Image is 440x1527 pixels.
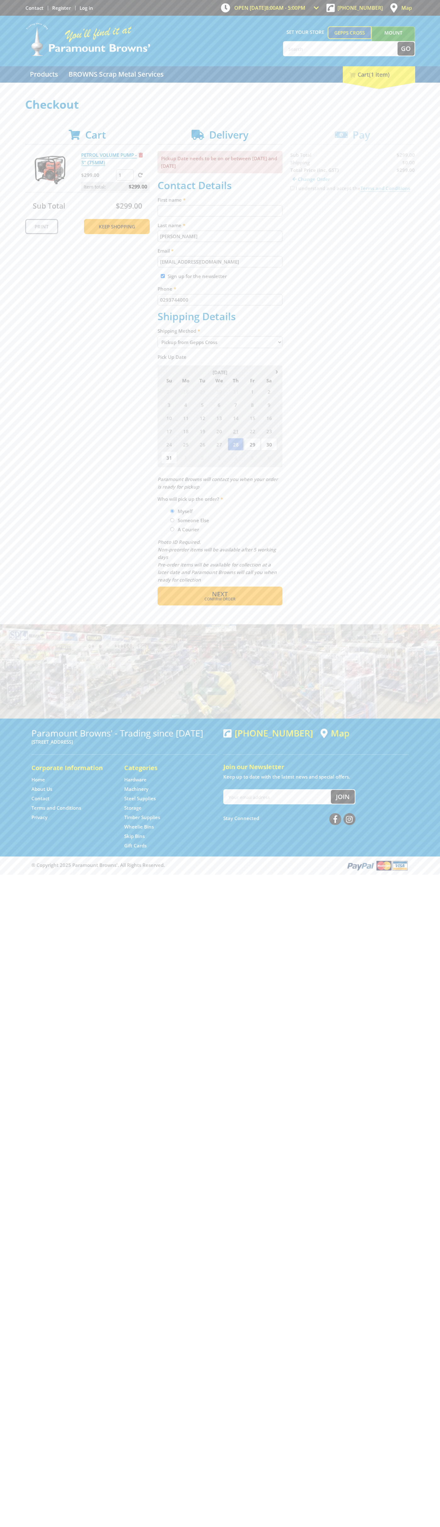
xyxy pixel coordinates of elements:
span: 2 [261,385,277,398]
span: Next [212,590,228,598]
span: $299.00 [116,201,142,211]
label: Who will pick up the order? [158,495,282,503]
a: Go to the Contact page [31,795,49,802]
span: 14 [228,412,244,424]
button: Join [331,790,355,804]
label: Sign up for the newsletter [168,273,227,279]
input: Search [284,42,398,56]
label: Someone Else [175,515,211,526]
a: Go to the Gift Cards page [124,842,147,849]
a: Go to the Products page [25,66,63,83]
select: Please select a shipping method. [158,336,282,348]
div: [PHONE_NUMBER] [223,728,313,738]
a: View a map of Gepps Cross location [320,728,349,738]
span: 8 [244,398,260,411]
h5: Corporate Information [31,763,112,772]
span: 7 [228,398,244,411]
span: 26 [194,438,210,451]
span: 6 [261,451,277,464]
label: Last name [158,222,282,229]
span: 28 [178,385,194,398]
label: First name [158,196,282,204]
div: Cart [343,66,415,83]
p: Item total: [81,182,150,191]
span: 16 [261,412,277,424]
span: 11 [178,412,194,424]
label: Shipping Method [158,327,282,335]
span: 28 [228,438,244,451]
span: 25 [178,438,194,451]
label: Email [158,247,282,255]
span: Mo [178,376,194,385]
span: 9 [261,398,277,411]
span: 20 [211,425,227,437]
button: Go [398,42,415,56]
a: Gepps Cross [328,26,371,39]
a: Mount [PERSON_NAME] [371,26,415,50]
span: Th [228,376,244,385]
span: Delivery [209,128,248,141]
span: 1 [178,451,194,464]
a: Go to the Storage page [124,805,142,811]
span: $299.00 [129,182,147,191]
a: Go to the Contact page [25,5,43,11]
span: 17 [161,425,177,437]
input: Please select who will pick up the order. [170,509,174,513]
span: We [211,376,227,385]
a: Go to the Wheelie Bins page [124,824,154,830]
span: 3 [161,398,177,411]
span: 6 [211,398,227,411]
p: Keep up to date with the latest news and special offers. [223,773,409,780]
label: Phone [158,285,282,293]
span: 5 [194,398,210,411]
a: Go to the Timber Supplies page [124,814,160,821]
span: Su [161,376,177,385]
span: Sa [261,376,277,385]
a: PETROL VOLUME PUMP - 3" (75MM) [81,152,137,166]
a: Print [25,219,58,234]
span: 30 [211,385,227,398]
h2: Shipping Details [158,310,282,322]
input: Please enter your first name. [158,205,282,216]
h5: Join our Newsletter [223,763,409,771]
input: Please select who will pick up the order. [170,518,174,522]
p: Pickup Date needs to be on or between [DATE] and [DATE] [158,151,282,173]
a: Go to the About Us page [31,786,52,792]
label: A Courier [175,524,201,535]
h5: Categories [124,763,204,772]
div: ® Copyright 2025 Paramount Browns'. All Rights Reserved. [25,860,415,871]
a: Go to the registration page [52,5,71,11]
span: 23 [261,425,277,437]
span: 22 [244,425,260,437]
span: Set your store [283,26,328,38]
a: Go to the Privacy page [31,814,47,821]
em: Paramount Browns will contact you when your order is ready for pickup [158,476,278,490]
span: (1 item) [369,71,390,78]
span: 10 [161,412,177,424]
p: $299.00 [81,171,115,179]
a: Go to the Hardware page [124,776,147,783]
span: 21 [228,425,244,437]
span: Confirm order [171,597,269,601]
span: 29 [194,385,210,398]
span: Cart [85,128,106,141]
p: [STREET_ADDRESS] [31,738,217,746]
img: PayPal, Mastercard, Visa accepted [346,860,409,871]
img: Paramount Browns' [25,22,151,57]
span: 15 [244,412,260,424]
span: 29 [244,438,260,451]
span: 1 [244,385,260,398]
input: Please select who will pick up the order. [170,527,174,531]
a: Go to the Terms and Conditions page [31,805,81,811]
a: Go to the Machinery page [124,786,148,792]
label: Myself [175,506,195,517]
a: Go to the BROWNS Scrap Metal Services page [64,66,168,83]
div: Stay Connected [223,811,355,826]
input: Please enter your last name. [158,231,282,242]
a: Remove from cart [139,152,143,158]
span: Sub Total [33,201,65,211]
h2: Contact Details [158,179,282,191]
a: Go to the Skip Bins page [124,833,145,840]
span: 5 [244,451,260,464]
a: Keep Shopping [84,219,150,234]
